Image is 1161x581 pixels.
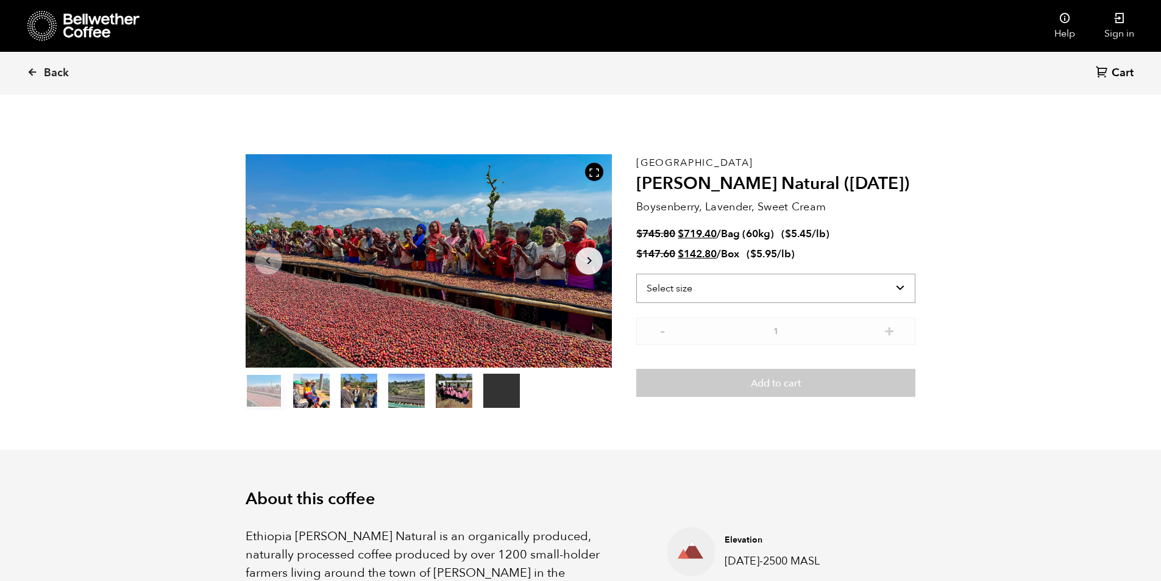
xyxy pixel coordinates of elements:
[1096,65,1137,82] a: Cart
[725,553,861,569] p: [DATE]-2500 MASL
[721,247,739,261] span: Box
[721,227,774,241] span: Bag (60kg)
[812,227,826,241] span: /lb
[483,374,520,408] video: Your browser does not support the video tag.
[747,247,795,261] span: ( )
[678,227,717,241] bdi: 719.40
[785,227,791,241] span: $
[785,227,812,241] bdi: 5.45
[781,227,829,241] span: ( )
[636,227,642,241] span: $
[44,66,69,80] span: Back
[246,490,916,509] h2: About this coffee
[717,247,721,261] span: /
[636,227,675,241] bdi: 745.80
[636,369,915,397] button: Add to cart
[636,199,915,215] p: Boysenberry, Lavender, Sweet Cream
[750,247,756,261] span: $
[678,247,717,261] bdi: 142.80
[717,227,721,241] span: /
[636,174,915,194] h2: [PERSON_NAME] Natural ([DATE])
[678,247,684,261] span: $
[882,324,897,336] button: +
[636,247,675,261] bdi: 147.60
[636,247,642,261] span: $
[725,534,861,546] h4: Elevation
[655,324,670,336] button: -
[678,227,684,241] span: $
[1112,66,1134,80] span: Cart
[750,247,777,261] bdi: 5.95
[777,247,791,261] span: /lb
